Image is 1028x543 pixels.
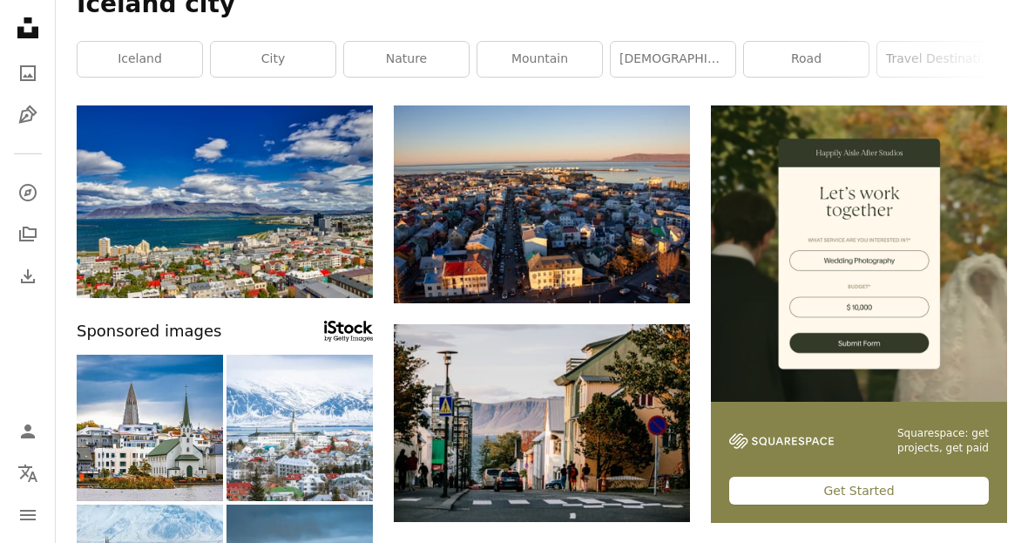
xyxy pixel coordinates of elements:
a: Squarespace: get projects, get paidGet Started [711,105,1007,523]
a: an aerial view of a city with a body of water in the background [394,196,690,212]
a: Photos [10,56,45,91]
a: Illustrations [10,98,45,132]
img: Reykjavik capital city of iceland [227,355,373,501]
a: [DEMOGRAPHIC_DATA] [611,42,735,77]
a: Collections [10,217,45,252]
a: Log in / Sign up [10,414,45,449]
img: file-1747939142011-51e5cc87e3c9 [729,433,834,449]
a: buildings on island during day [77,193,373,209]
a: Explore [10,175,45,210]
button: Language [10,456,45,491]
a: Download History [10,259,45,294]
a: road [744,42,869,77]
img: an aerial view of a city with a body of water in the background [394,105,690,303]
a: iceland [78,42,202,77]
span: Sponsored images [77,319,221,344]
span: Squarespace: get projects, get paid [855,426,989,456]
a: Home — Unsplash [10,10,45,49]
button: Menu [10,498,45,533]
img: a street with cars and people on it [394,324,690,522]
div: Get Started [729,477,989,505]
a: travel destination [877,42,1002,77]
img: file-1747939393036-2c53a76c450aimage [711,105,1007,402]
a: city [211,42,335,77]
a: a street with cars and people on it [394,415,690,431]
a: nature [344,42,469,77]
a: mountain [477,42,602,77]
img: buildings on island during day [77,105,373,298]
img: Church Spires in Reykjavik Iceland Lake [77,355,223,501]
